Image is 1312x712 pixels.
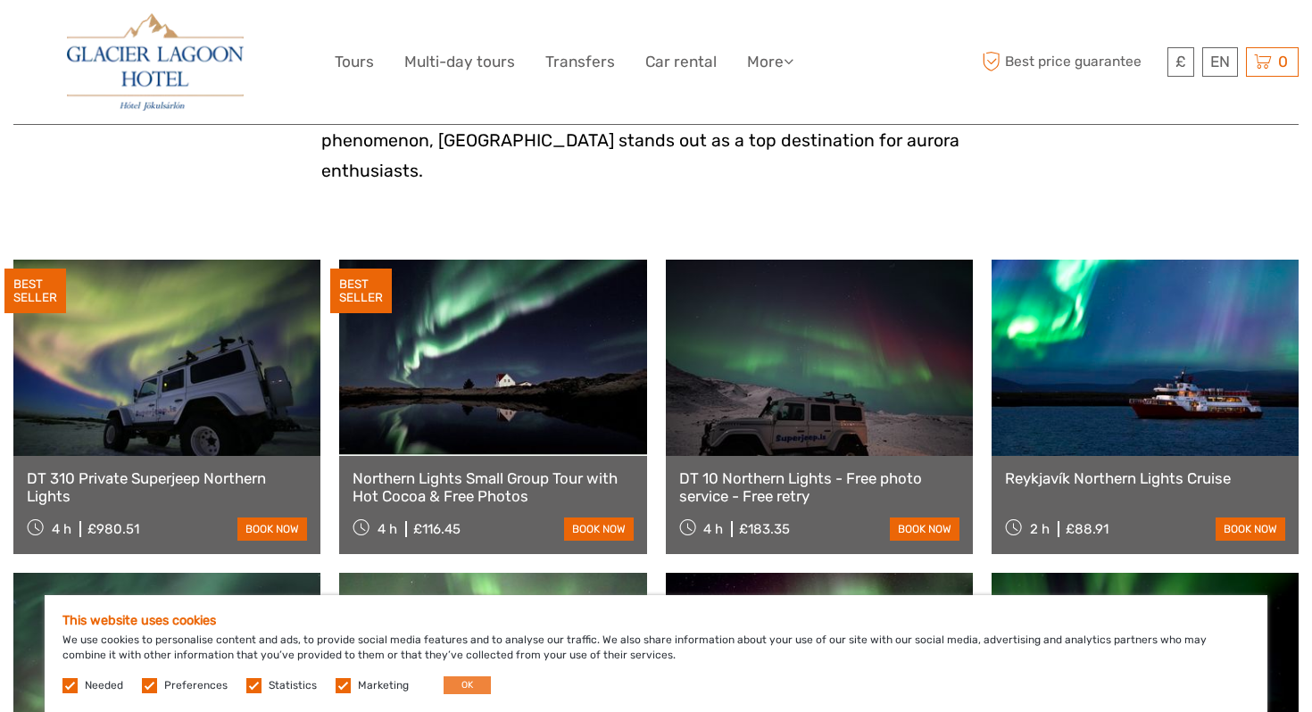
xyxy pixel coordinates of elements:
[404,49,515,75] a: Multi-day tours
[739,521,790,537] div: £183.35
[1275,53,1291,70] span: 0
[25,31,202,46] p: We're away right now. Please check back later!
[1030,521,1050,537] span: 2 h
[564,517,634,541] a: book now
[62,613,1250,628] h5: This website uses cookies
[1005,469,1285,487] a: Reykjavík Northern Lights Cruise
[164,678,228,693] label: Preferences
[703,521,723,537] span: 4 h
[413,521,461,537] div: £116.45
[679,469,959,506] a: DT 10 Northern Lights - Free photo service - Free retry
[67,13,244,111] img: 2790-86ba44ba-e5e5-4a53-8ab7-28051417b7bc_logo_big.jpg
[269,678,317,693] label: Statistics
[87,521,139,537] div: £980.51
[4,269,66,313] div: BEST SELLER
[645,49,717,75] a: Car rental
[353,469,633,506] a: Northern Lights Small Group Tour with Hot Cocoa & Free Photos
[330,269,392,313] div: BEST SELLER
[444,676,491,694] button: OK
[85,678,123,693] label: Needed
[890,517,959,541] a: book now
[27,469,307,506] a: DT 310 Private Superjeep Northern Lights
[545,49,615,75] a: Transfers
[45,595,1267,712] div: We use cookies to personalise content and ads, to provide social media features and to analyse ou...
[321,42,989,181] span: The Northern Lights, or Aurora Borealis, are one of nature's most spectacular light displays, cap...
[237,517,307,541] a: book now
[1066,521,1109,537] div: £88.91
[378,521,397,537] span: 4 h
[52,521,71,537] span: 4 h
[358,678,409,693] label: Marketing
[1216,517,1285,541] a: book now
[977,47,1163,77] span: Best price guarantee
[1202,47,1238,77] div: EN
[335,49,374,75] a: Tours
[1175,53,1186,70] span: £
[205,28,227,49] button: Open LiveChat chat widget
[747,49,793,75] a: More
